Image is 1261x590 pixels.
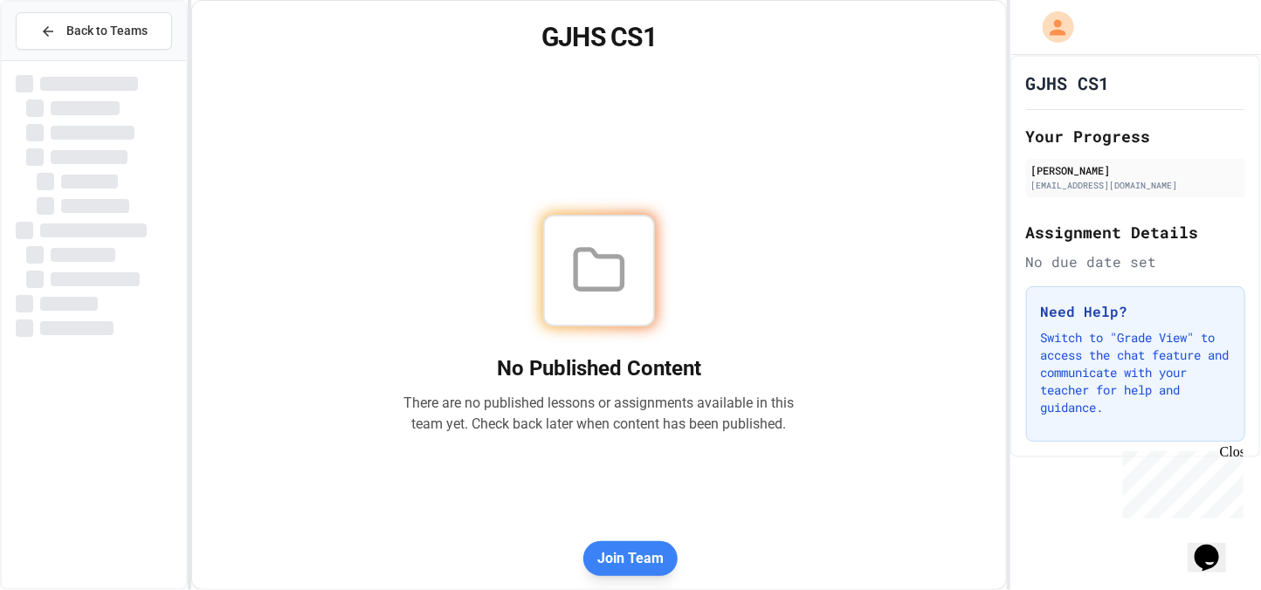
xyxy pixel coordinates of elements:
h1: GJHS CS1 [213,22,984,53]
h3: Need Help? [1041,301,1230,322]
iframe: chat widget [1188,520,1244,573]
h2: Assignment Details [1026,220,1245,244]
p: There are no published lessons or assignments available in this team yet. Check back later when c... [403,393,795,435]
div: No due date set [1026,251,1245,272]
span: Back to Teams [66,22,148,40]
p: Switch to "Grade View" to access the chat feature and communicate with your teacher for help and ... [1041,329,1230,416]
h2: Your Progress [1026,124,1245,148]
iframe: chat widget [1116,444,1244,518]
div: Chat with us now!Close [7,7,121,111]
div: [EMAIL_ADDRESS][DOMAIN_NAME] [1031,179,1240,192]
h1: GJHS CS1 [1026,71,1110,95]
button: Back to Teams [16,12,172,50]
h2: No Published Content [403,354,795,382]
div: [PERSON_NAME] [1031,162,1240,178]
div: My Account [1024,7,1078,47]
button: Join Team [583,541,678,576]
